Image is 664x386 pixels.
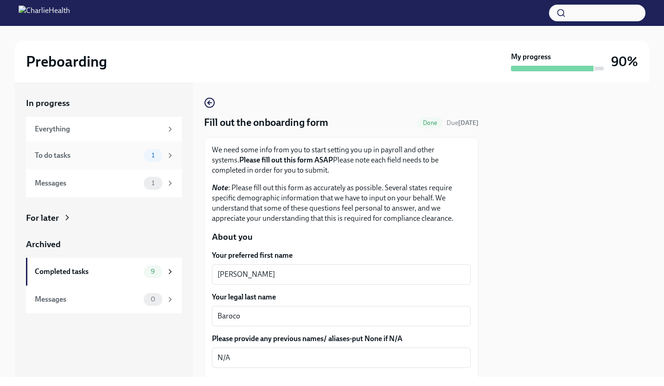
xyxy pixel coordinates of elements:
span: 1 [146,152,160,159]
strong: My progress [511,52,551,62]
p: We need some info from you to start setting you up in payroll and other systems. Please note each... [212,145,471,175]
div: Messages [35,178,140,188]
a: Completed tasks9 [26,258,182,286]
a: In progress [26,97,182,109]
div: Completed tasks [35,267,140,277]
textarea: [PERSON_NAME] [217,269,465,280]
img: CharlieHealth [19,6,70,20]
strong: Note [212,183,228,192]
h2: Preboarding [26,52,107,71]
a: Everything [26,117,182,142]
textarea: Baroco [217,311,465,322]
p: : Please fill out this form as accurately as possible. Several states require specific demographi... [212,183,471,224]
span: Due [447,119,479,127]
div: Messages [35,294,140,305]
p: About you [212,231,471,243]
strong: Please fill out this form ASAP [239,156,333,164]
label: Street Address 1 [212,375,264,386]
strong: [DATE] [458,119,479,127]
span: 1 [146,180,160,187]
textarea: N/A [217,352,465,363]
a: Messages0 [26,286,182,313]
label: Please provide any previous names/ aliases-put None if N/A [212,334,471,344]
a: To do tasks1 [26,142,182,169]
a: Messages1 [26,169,182,197]
label: Your preferred first name [212,250,471,261]
span: 0 [145,296,161,303]
h4: Fill out the onboarding form [204,116,328,130]
span: Done [417,119,443,126]
div: To do tasks [35,150,140,161]
span: 9 [145,268,160,275]
h3: 90% [611,53,638,70]
label: Your legal last name [212,292,471,302]
a: Archived [26,238,182,250]
span: August 31st, 2025 09:00 [447,118,479,127]
div: Everything [35,124,162,134]
a: For later [26,212,182,224]
div: For later [26,212,59,224]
